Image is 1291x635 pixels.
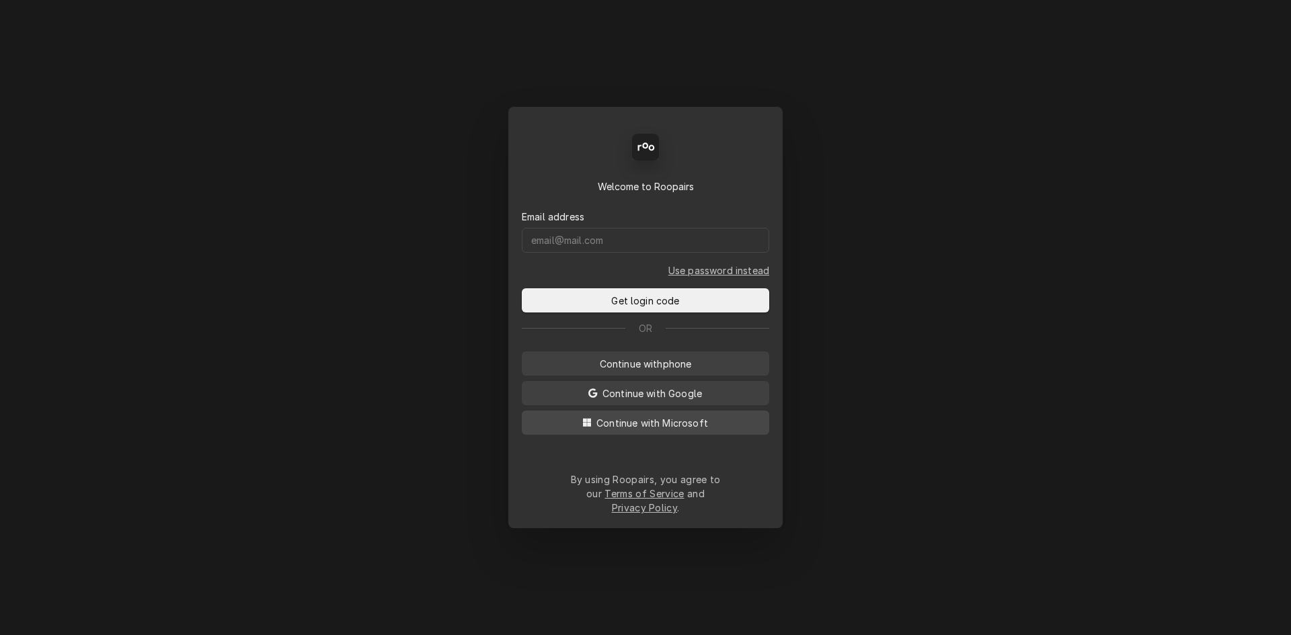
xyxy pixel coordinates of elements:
[522,351,769,376] button: Continue withphone
[612,502,677,513] a: Privacy Policy
[522,411,769,435] button: Continue with Microsoft
[597,357,695,371] span: Continue with phone
[604,488,684,499] a: Terms of Service
[522,381,769,405] button: Continue with Google
[594,416,711,430] span: Continue with Microsoft
[668,263,769,278] a: Go to Email and password form
[609,294,682,308] span: Get login code
[570,472,721,515] div: By using Roopairs, you agree to our and .
[522,179,769,194] div: Welcome to Roopairs
[522,228,769,253] input: email@mail.com
[600,386,705,400] span: Continue with Google
[522,210,584,224] label: Email address
[522,288,769,312] button: Get login code
[522,321,769,335] div: Or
